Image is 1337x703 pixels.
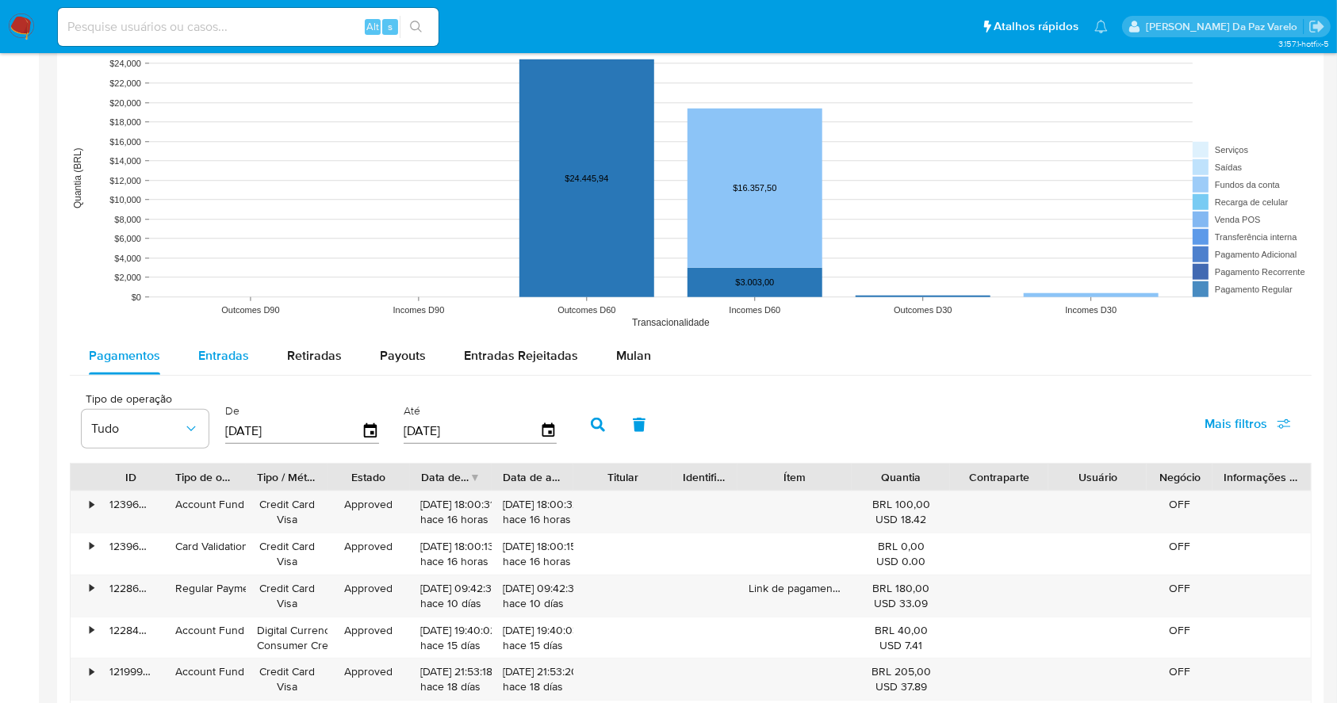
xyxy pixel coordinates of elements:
[1278,37,1329,50] span: 3.157.1-hotfix-5
[388,19,393,34] span: s
[58,17,439,37] input: Pesquise usuários ou casos...
[1094,20,1108,33] a: Notificações
[994,18,1078,35] span: Atalhos rápidos
[1308,18,1325,35] a: Sair
[400,16,432,38] button: search-icon
[1146,19,1303,34] p: patricia.varelo@mercadopago.com.br
[366,19,379,34] span: Alt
